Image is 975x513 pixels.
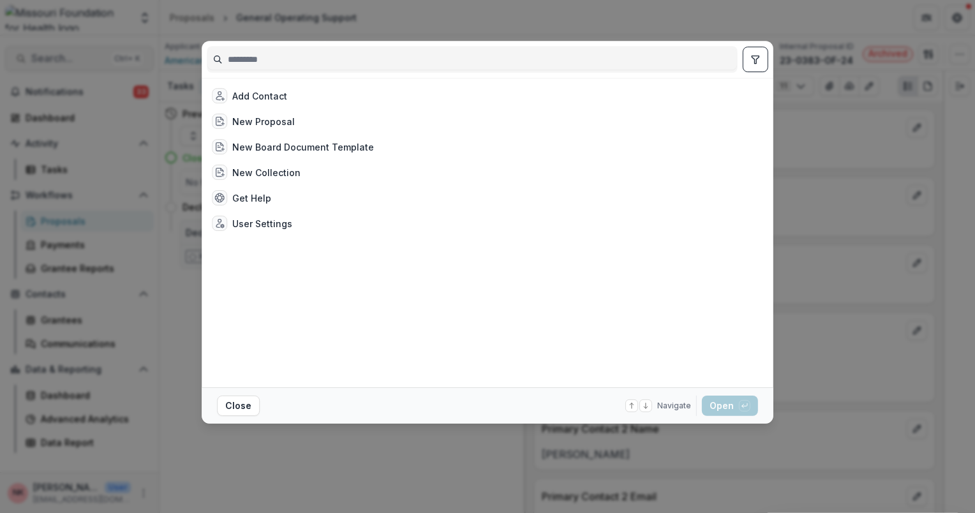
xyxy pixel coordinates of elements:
div: New Board Document Template [232,140,374,154]
button: toggle filters [743,47,768,72]
div: Add Contact [232,89,287,103]
span: Navigate [657,400,691,412]
button: Open [702,396,758,416]
div: New Collection [232,166,301,179]
div: New Proposal [232,115,295,128]
button: Close [217,396,260,416]
div: User Settings [232,217,292,230]
div: Get Help [232,191,271,205]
